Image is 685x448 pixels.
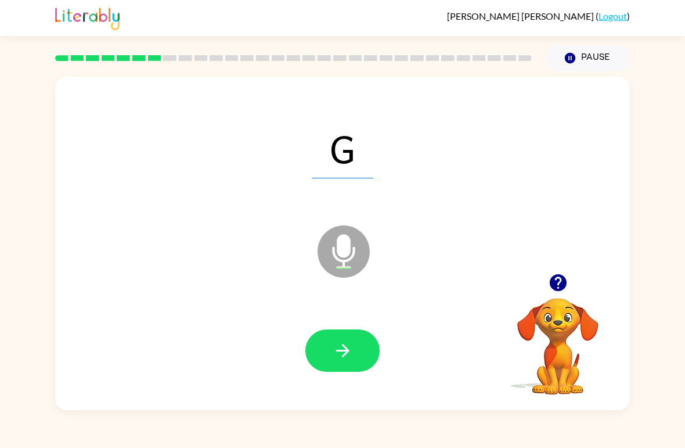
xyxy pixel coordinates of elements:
[599,10,627,21] a: Logout
[55,5,120,30] img: Literably
[447,10,596,21] span: [PERSON_NAME] [PERSON_NAME]
[447,10,630,21] div: ( )
[500,280,616,396] video: Your browser must support playing .mp4 files to use Literably. Please try using another browser.
[546,45,630,71] button: Pause
[312,118,373,178] span: G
